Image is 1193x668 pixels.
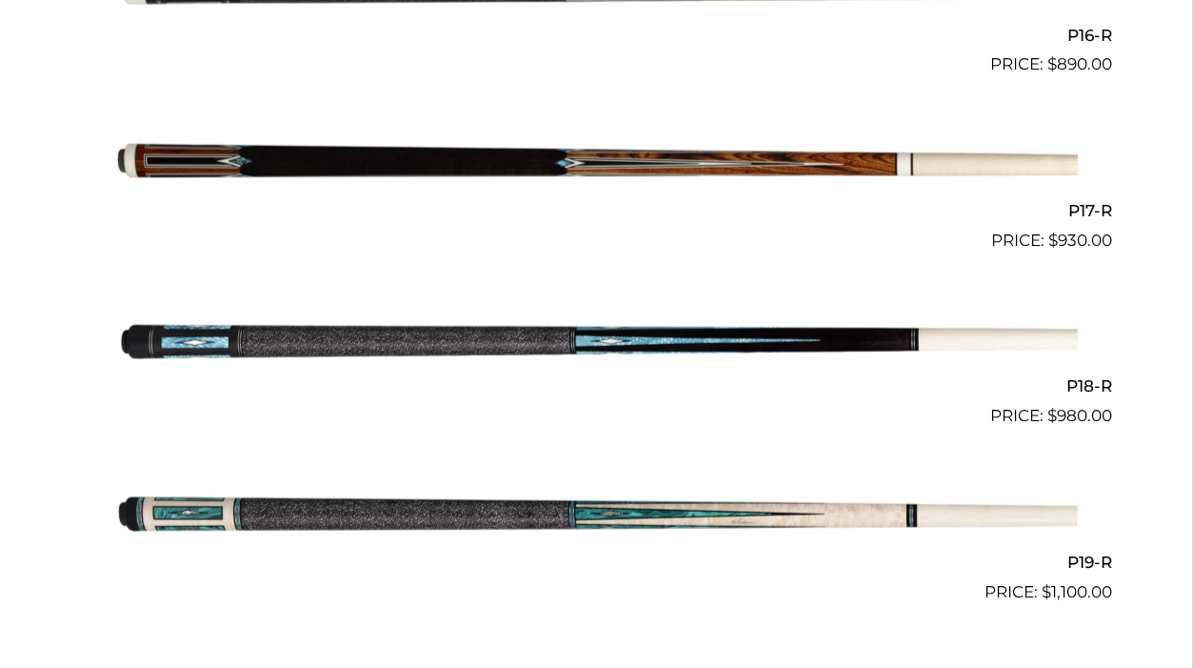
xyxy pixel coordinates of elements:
[81,85,1113,253] a: P17-R $930.00
[81,17,1113,52] h2: P16-R
[116,85,1078,245] img: P17-R
[1048,406,1113,425] bdi: 980.00
[1049,231,1113,250] bdi: 930.00
[81,544,1113,579] h2: P19-R
[1043,582,1113,601] bdi: 1,100.00
[1043,582,1052,601] span: $
[116,261,1078,421] img: P18-R
[1048,54,1113,73] bdi: 890.00
[1048,406,1058,425] span: $
[81,436,1113,604] a: P19-R $1,100.00
[116,436,1078,597] img: P19-R
[81,192,1113,228] h2: P17-R
[1049,231,1059,250] span: $
[1048,54,1058,73] span: $
[81,369,1113,404] h2: P18-R
[81,261,1113,429] a: P18-R $980.00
